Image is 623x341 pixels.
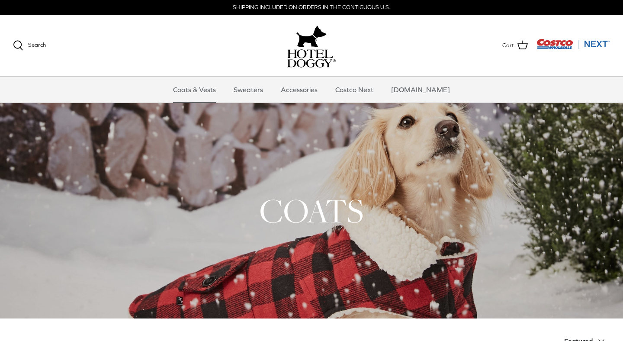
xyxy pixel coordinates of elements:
[165,77,224,103] a: Coats & Vests
[296,23,327,49] img: hoteldoggy.com
[273,77,325,103] a: Accessories
[287,23,336,68] a: hoteldoggy.com hoteldoggycom
[13,190,610,232] h1: COATS
[287,49,336,68] img: hoteldoggycom
[383,77,458,103] a: [DOMAIN_NAME]
[536,44,610,51] a: Visit Costco Next
[13,40,46,51] a: Search
[536,39,610,49] img: Costco Next
[328,77,381,103] a: Costco Next
[28,42,46,48] span: Search
[226,77,271,103] a: Sweaters
[502,41,514,50] span: Cart
[502,40,528,51] a: Cart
